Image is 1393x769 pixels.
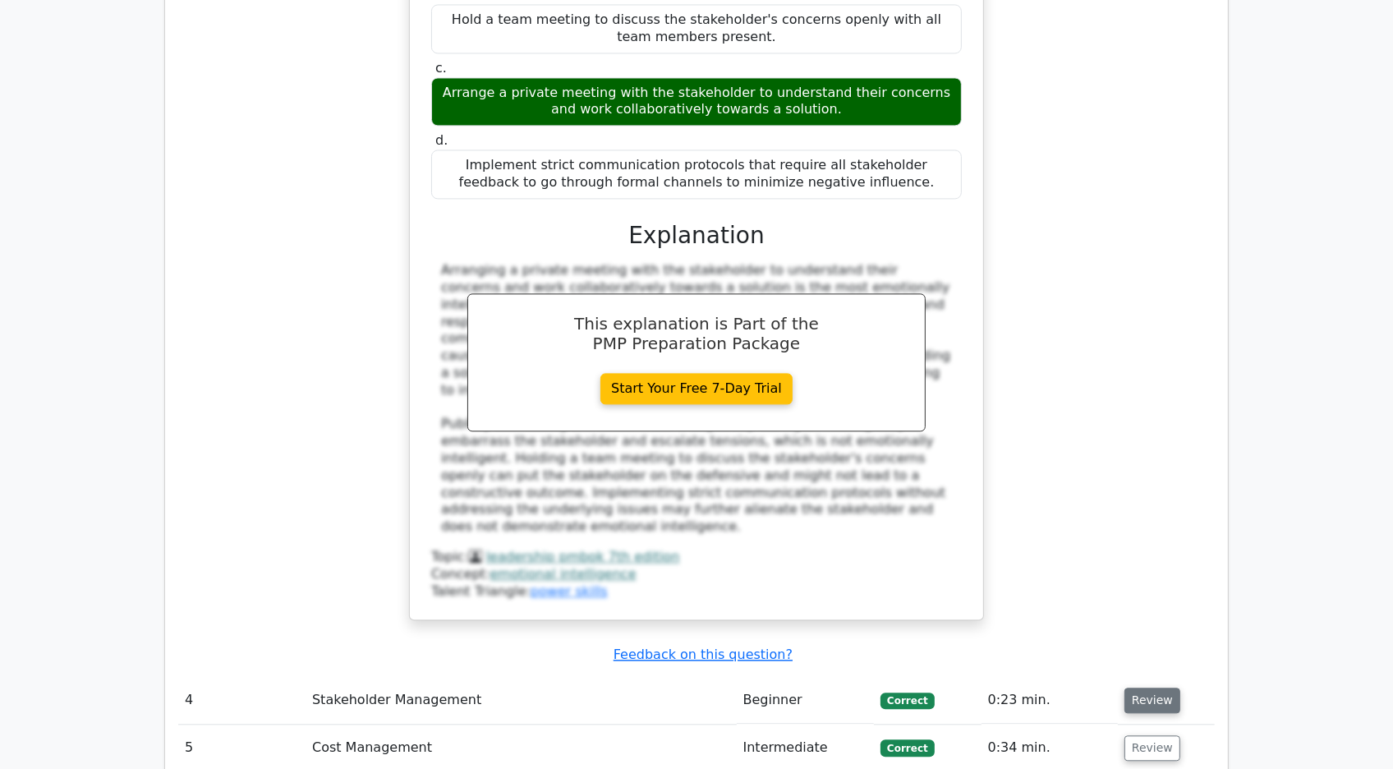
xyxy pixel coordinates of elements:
td: Beginner [737,677,875,724]
button: Review [1124,735,1180,761]
span: c. [435,60,447,76]
button: Review [1124,688,1180,713]
span: d. [435,132,448,148]
span: Correct [880,693,934,709]
td: 4 [178,677,306,724]
div: Implement strict communication protocols that require all stakeholder feedback to go through form... [431,150,962,199]
h3: Explanation [441,222,952,250]
td: 0:23 min. [982,677,1118,724]
div: Talent Triangle: [431,549,962,600]
a: Feedback on this question? [614,647,793,662]
a: emotional intelligence [490,566,637,582]
div: Arrange a private meeting with the stakeholder to understand their concerns and work collaborativ... [431,77,962,127]
a: Start Your Free 7-Day Trial [600,373,793,404]
div: Hold a team meeting to discuss the stakeholder's concerns openly with all team members present. [431,4,962,53]
td: Stakeholder Management [306,677,737,724]
span: Correct [880,739,934,756]
div: Arranging a private meeting with the stakeholder to understand their concerns and work collaborat... [441,262,952,536]
a: leadership pmbok 7th edition [486,549,680,564]
a: power skills [531,583,608,599]
div: Topic: [431,549,962,566]
div: Concept: [431,566,962,583]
